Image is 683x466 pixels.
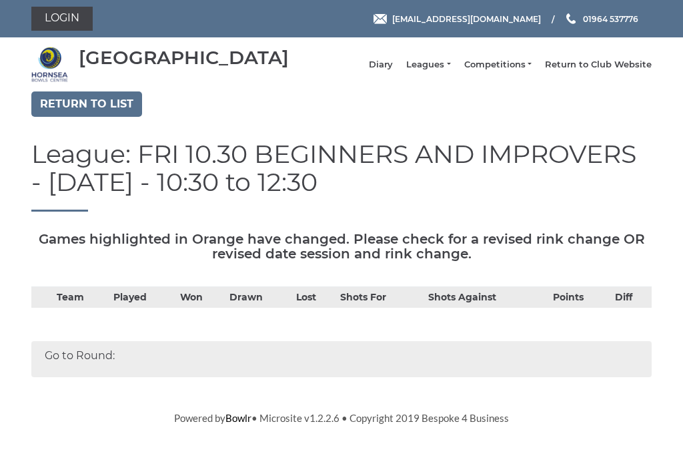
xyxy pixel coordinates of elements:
[612,286,652,308] th: Diff
[174,412,509,424] span: Powered by • Microsite v1.2.2.6 • Copyright 2019 Bespoke 4 Business
[293,286,337,308] th: Lost
[225,412,251,424] a: Bowlr
[31,46,68,83] img: Hornsea Bowls Centre
[406,59,450,71] a: Leagues
[31,91,142,117] a: Return to list
[31,232,652,261] h5: Games highlighted in Orange have changed. Please check for a revised rink change OR revised date ...
[31,140,652,212] h1: League: FRI 10.30 BEGINNERS AND IMPROVERS - [DATE] - 10:30 to 12:30
[374,14,387,24] img: Email
[337,286,425,308] th: Shots For
[79,47,289,68] div: [GEOGRAPHIC_DATA]
[374,13,541,25] a: Email [EMAIL_ADDRESS][DOMAIN_NAME]
[550,286,612,308] th: Points
[425,286,550,308] th: Shots Against
[110,286,177,308] th: Played
[53,286,110,308] th: Team
[583,13,638,23] span: 01964 537776
[31,7,93,31] a: Login
[31,341,652,377] div: Go to Round:
[564,13,638,25] a: Phone us 01964 537776
[177,286,225,308] th: Won
[566,13,576,24] img: Phone us
[226,286,293,308] th: Drawn
[464,59,532,71] a: Competitions
[369,59,393,71] a: Diary
[545,59,652,71] a: Return to Club Website
[392,13,541,23] span: [EMAIL_ADDRESS][DOMAIN_NAME]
